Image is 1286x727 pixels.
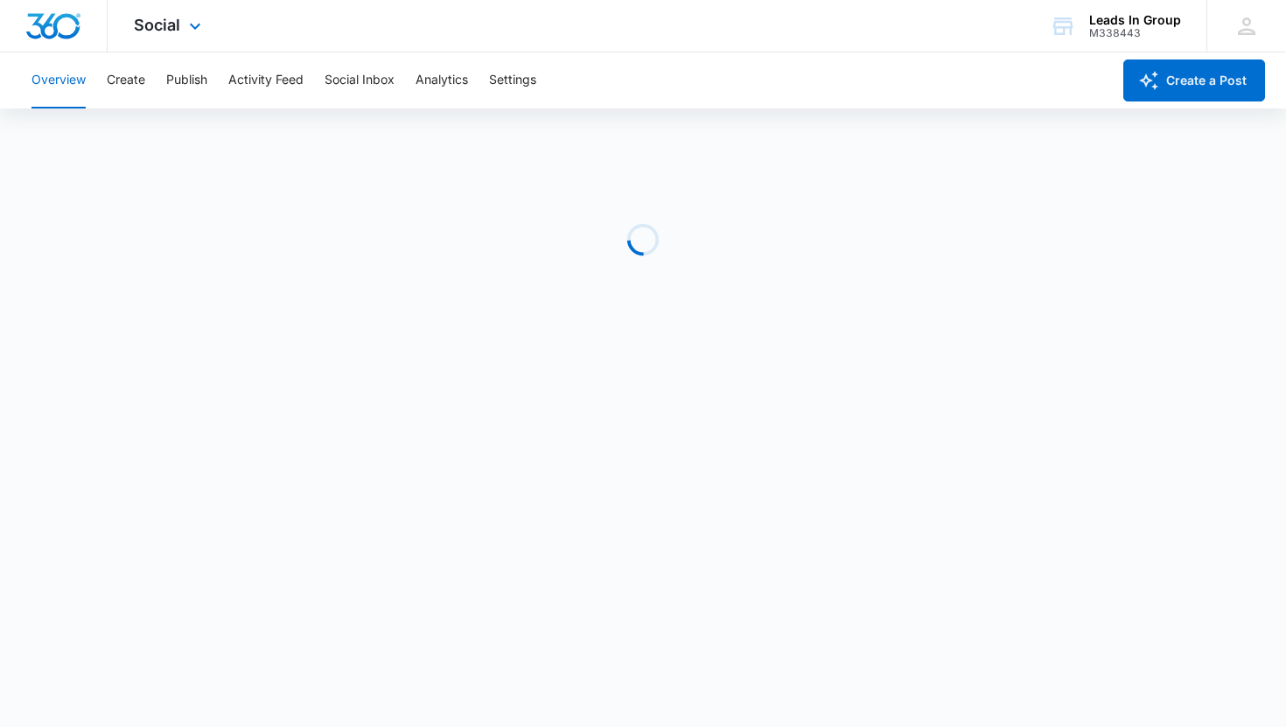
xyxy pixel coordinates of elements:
button: Settings [489,52,536,108]
button: Create a Post [1123,59,1265,101]
button: Overview [31,52,86,108]
button: Create [107,52,145,108]
span: Social [134,16,180,34]
div: account id [1089,27,1181,39]
button: Publish [166,52,207,108]
button: Analytics [416,52,468,108]
button: Social Inbox [325,52,395,108]
button: Activity Feed [228,52,304,108]
div: account name [1089,13,1181,27]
